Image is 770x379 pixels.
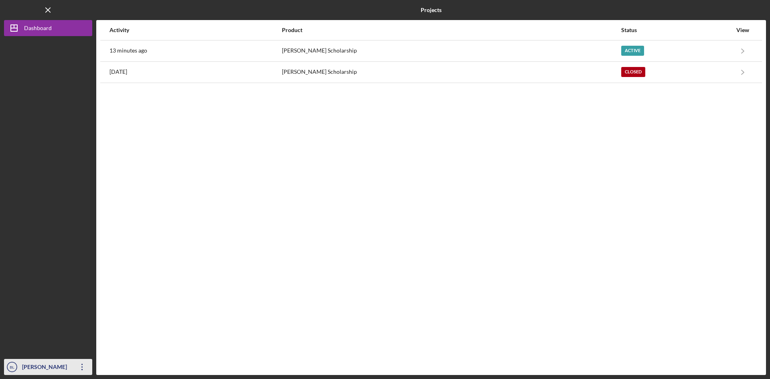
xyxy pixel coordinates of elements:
text: BL [10,365,14,369]
div: Closed [621,67,645,77]
div: View [733,27,753,33]
time: 2025-08-08 16:10 [109,69,127,75]
div: [PERSON_NAME] Scholarship [282,41,620,61]
div: [PERSON_NAME] Scholarship [282,62,620,82]
div: Active [621,46,644,56]
div: Product [282,27,620,33]
div: Activity [109,27,281,33]
div: [PERSON_NAME] [20,359,72,377]
time: 2025-08-13 14:42 [109,47,147,54]
div: Dashboard [24,20,52,38]
div: Status [621,27,732,33]
b: Projects [421,7,442,13]
button: Dashboard [4,20,92,36]
button: BL[PERSON_NAME] [4,359,92,375]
